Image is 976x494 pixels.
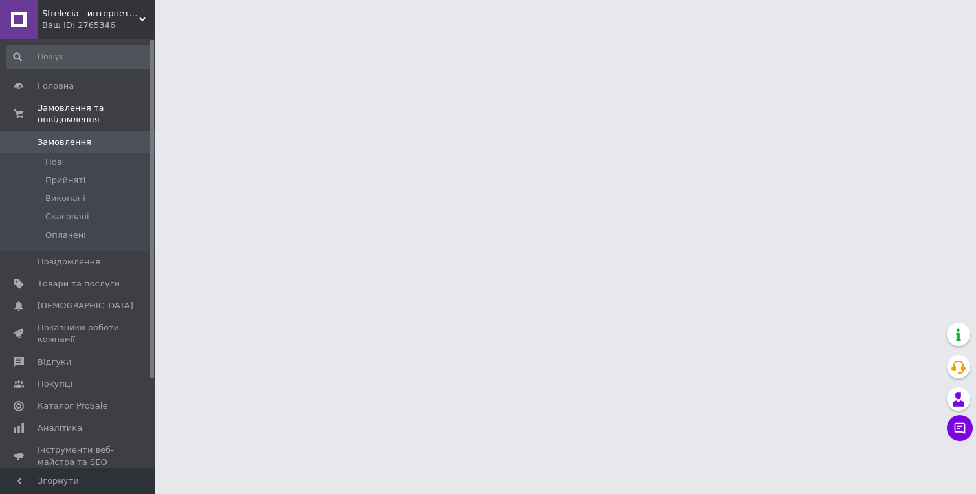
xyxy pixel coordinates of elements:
span: Покупці [38,378,72,390]
button: Чат з покупцем [947,415,973,441]
span: Головна [38,80,74,92]
span: Нові [45,156,64,168]
span: Прийняті [45,175,85,186]
span: Відгуки [38,356,71,368]
span: Товари та послуги [38,278,120,290]
span: Аналітика [38,422,82,434]
span: [DEMOGRAPHIC_DATA] [38,300,133,312]
span: Strelecia - интернет-магазин женских сумок, клатчей, рюкзаков и одежды [42,8,139,19]
span: Інструменти веб-майстра та SEO [38,444,120,467]
span: Каталог ProSale [38,400,107,412]
span: Оплачені [45,230,86,241]
span: Виконані [45,193,85,204]
span: Скасовані [45,211,89,222]
span: Показники роботи компанії [38,322,120,345]
input: Пошук [6,45,153,69]
span: Замовлення та повідомлення [38,102,155,125]
div: Ваш ID: 2765346 [42,19,155,31]
span: Замовлення [38,136,91,148]
span: Повідомлення [38,256,100,268]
